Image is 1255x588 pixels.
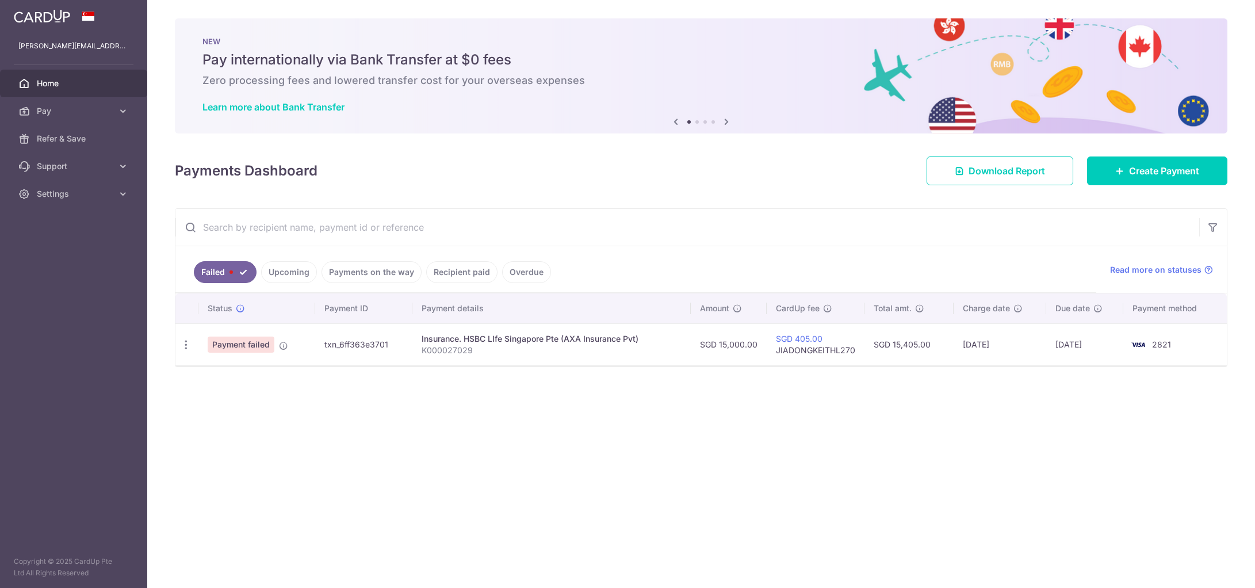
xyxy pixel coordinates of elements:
a: Download Report [927,156,1073,185]
span: Payment failed [208,337,274,353]
td: [DATE] [954,323,1046,365]
a: Learn more about Bank Transfer [202,101,345,113]
p: NEW [202,37,1200,46]
span: 2821 [1152,339,1171,349]
a: Payments on the way [322,261,422,283]
img: Bank transfer banner [175,18,1227,133]
input: Search by recipient name, payment id or reference [175,209,1199,246]
img: CardUp [14,9,70,23]
span: Pay [37,105,113,117]
a: SGD 405.00 [776,334,822,343]
span: Support [37,161,113,172]
th: Payment method [1123,293,1227,323]
img: Bank Card [1127,338,1150,352]
h6: Zero processing fees and lowered transfer cost for your overseas expenses [202,74,1200,87]
td: SGD 15,000.00 [691,323,767,365]
a: Recipient paid [426,261,498,283]
a: Create Payment [1087,156,1227,185]
th: Payment ID [315,293,412,323]
div: Insurance. HSBC LIfe Singapore Pte (AXA Insurance Pvt) [422,333,682,345]
td: [DATE] [1046,323,1124,365]
span: Status [208,303,232,314]
p: K000027029 [422,345,682,356]
p: [PERSON_NAME][EMAIL_ADDRESS][DOMAIN_NAME] [18,40,129,52]
span: Create Payment [1129,164,1199,178]
a: Upcoming [261,261,317,283]
a: Read more on statuses [1110,264,1213,276]
span: Refer & Save [37,133,113,144]
span: Home [37,78,113,89]
span: Settings [37,188,113,200]
span: Due date [1055,303,1090,314]
span: Amount [700,303,729,314]
span: CardUp fee [776,303,820,314]
td: SGD 15,405.00 [864,323,954,365]
th: Payment details [412,293,691,323]
td: txn_6ff363e3701 [315,323,412,365]
span: Total amt. [874,303,912,314]
span: Download Report [969,164,1045,178]
a: Overdue [502,261,551,283]
td: JIADONGKEITHL270 [767,323,864,365]
span: Charge date [963,303,1010,314]
h5: Pay internationally via Bank Transfer at $0 fees [202,51,1200,69]
h4: Payments Dashboard [175,161,317,181]
a: Failed [194,261,257,283]
span: Read more on statuses [1110,264,1202,276]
